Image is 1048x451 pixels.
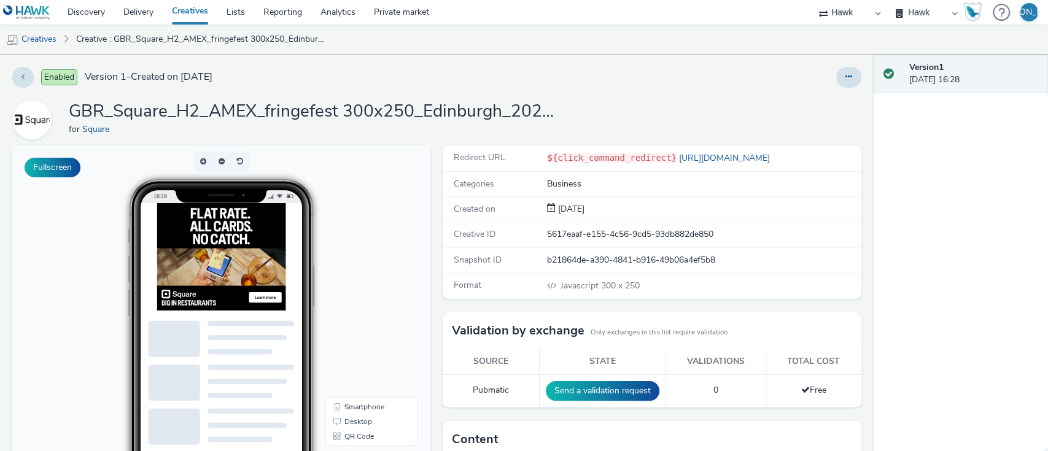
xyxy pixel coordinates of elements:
[801,384,826,396] span: Free
[70,25,332,54] a: Creative : GBR_Square_H2_AMEX_fringefest 300x250_Edinburgh_20250805 (copy)
[547,153,677,163] code: ${click_command_redirect}
[454,178,494,190] span: Categories
[69,123,82,135] span: for
[332,287,362,295] span: QR Code
[556,203,584,215] div: Creation 01 October 2025, 16:28
[713,384,718,396] span: 0
[454,152,505,163] span: Redirect URL
[963,2,982,22] img: Hawk Academy
[540,349,666,374] th: State
[141,47,155,54] span: 16:28
[546,381,659,401] button: Send a validation request
[454,203,495,215] span: Created on
[559,280,639,291] span: 300 x 250
[454,228,495,240] span: Creative ID
[14,102,50,137] img: Square
[547,254,860,266] div: b21864de-a390-4841-b916-49b06a4ef5b8
[41,69,77,85] span: Enabled
[454,254,502,266] span: Snapshot ID
[6,34,18,46] img: mobile
[85,70,212,84] span: Version 1 - Created on [DATE]
[666,349,766,374] th: Validations
[766,349,861,374] th: Total cost
[561,280,600,291] span: Javascript
[963,2,987,22] a: Hawk Academy
[25,158,80,177] button: Fullscreen
[332,272,360,280] span: Desktop
[547,228,860,241] div: 5617eaaf-e155-4c56-9cd5-93db882de850
[556,203,584,215] span: [DATE]
[452,322,584,340] h3: Validation by exchange
[443,374,539,407] td: Pubmatic
[591,328,728,337] small: Only exchanges in this list require validation
[547,178,860,190] div: Business
[454,279,481,291] span: Format
[909,61,1038,87] div: [DATE] 16:28
[909,61,944,73] strong: Version 1
[3,5,50,20] img: undefined Logo
[316,283,403,298] li: QR Code
[677,152,775,164] a: [URL][DOMAIN_NAME]
[316,269,403,283] li: Desktop
[452,430,498,449] h3: Content
[332,258,372,265] span: Smartphone
[69,100,560,123] h1: GBR_Square_H2_AMEX_fringefest 300x250_Edinburgh_20250805 (copy)
[443,349,539,374] th: Source
[82,123,114,135] a: Square
[316,254,403,269] li: Smartphone
[12,114,56,125] a: Square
